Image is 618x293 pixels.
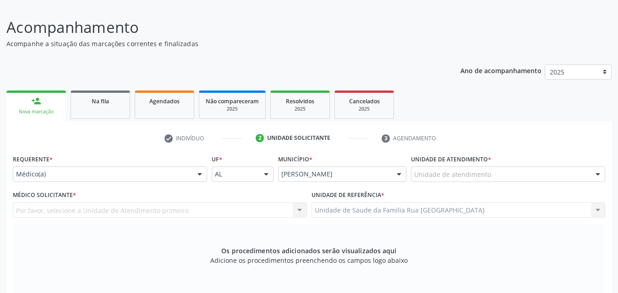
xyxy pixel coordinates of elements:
[206,106,259,112] div: 2025
[31,96,41,106] div: person_add
[13,108,60,115] div: Nova marcação
[92,97,109,105] span: Na fila
[281,170,388,179] span: [PERSON_NAME]
[349,97,380,105] span: Cancelados
[460,64,541,76] p: Ano de acompanhamento
[221,246,396,256] span: Os procedimentos adicionados serão visualizados aqui
[13,188,76,202] label: Médico Solicitante
[411,152,491,166] label: Unidade de atendimento
[212,152,222,166] label: UF
[341,106,387,112] div: 2025
[267,134,330,142] div: Unidade solicitante
[278,152,312,166] label: Município
[277,106,323,112] div: 2025
[286,97,314,105] span: Resolvidos
[210,256,408,265] span: Adicione os procedimentos preenchendo os campos logo abaixo
[6,39,430,48] p: Acompanhe a situação das marcações correntes e finalizadas
[414,170,491,179] span: Unidade de atendimento
[6,16,430,39] p: Acompanhamento
[13,152,53,166] label: Requerente
[149,97,180,105] span: Agendados
[16,170,188,179] span: Médico(a)
[215,170,255,179] span: AL
[256,134,264,142] div: 2
[206,97,259,105] span: Não compareceram
[312,188,384,202] label: Unidade de referência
